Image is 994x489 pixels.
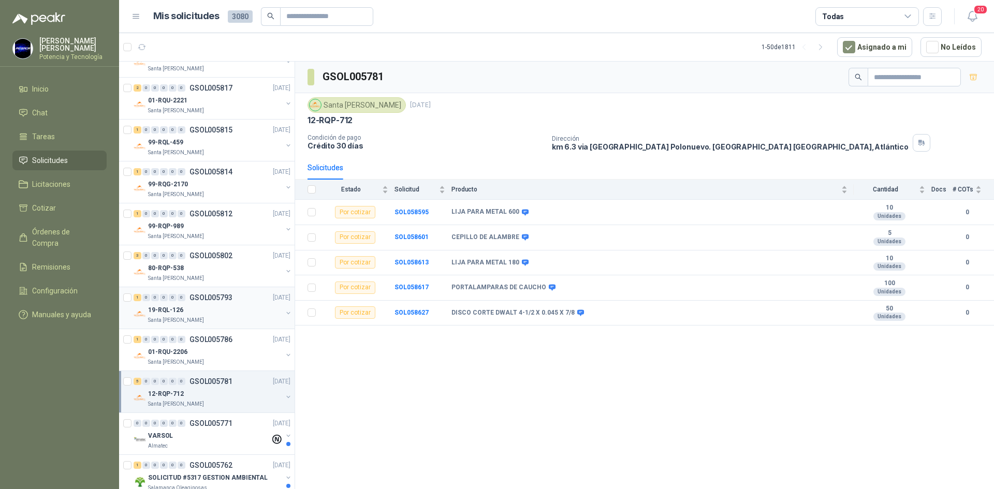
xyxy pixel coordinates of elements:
b: DISCO CORTE DWALT 4-1/2 X 0.045 X 7/8 [451,309,575,317]
p: 99-RQG-2170 [148,180,188,189]
span: search [855,73,862,81]
p: [DATE] [410,100,431,110]
div: Unidades [873,313,905,321]
a: Configuración [12,281,107,301]
p: GSOL005781 [189,378,232,385]
div: 0 [160,168,168,175]
b: CEPILLO DE ALAMBRE [451,233,519,242]
div: 0 [142,462,150,469]
a: Tareas [12,127,107,146]
span: Remisiones [32,261,70,273]
div: Por cotizar [335,231,375,244]
span: Solicitud [394,186,437,193]
div: 0 [178,126,185,134]
th: Cantidad [854,180,931,200]
span: Órdenes de Compra [32,226,97,249]
div: 0 [151,126,159,134]
div: 0 [169,84,177,92]
div: 0 [169,294,177,301]
a: 1 0 0 0 0 0 GSOL005815[DATE] Company Logo99-RQL-459Santa [PERSON_NAME] [134,124,293,157]
div: Unidades [873,288,905,296]
p: [PERSON_NAME] [PERSON_NAME] [39,37,107,52]
p: km 6.3 via [GEOGRAPHIC_DATA] Polonuevo. [GEOGRAPHIC_DATA] [GEOGRAPHIC_DATA] , Atlántico [552,142,909,151]
div: 1 - 50 de 1811 [762,39,829,55]
a: SOL058627 [394,309,429,316]
p: VARSOL [148,431,173,441]
div: Por cotizar [335,256,375,269]
b: LIJA PARA METAL 180 [451,259,519,267]
div: 0 [178,420,185,427]
p: Condición de pago [308,134,544,141]
div: 0 [178,168,185,175]
p: [DATE] [273,461,290,470]
a: Solicitudes [12,151,107,170]
b: 0 [953,258,982,268]
a: Órdenes de Compra [12,222,107,253]
div: 0 [142,420,150,427]
p: GSOL005771 [189,420,232,427]
div: Santa [PERSON_NAME] [308,97,406,113]
div: 0 [134,420,141,427]
p: 01-RQU-2221 [148,96,187,106]
p: Santa [PERSON_NAME] [148,400,204,408]
a: Cotizar [12,198,107,218]
p: GSOL005786 [189,336,232,343]
a: 5 0 0 0 0 0 GSOL005781[DATE] Company Logo12-RQP-712Santa [PERSON_NAME] [134,375,293,408]
div: 0 [151,168,159,175]
a: SOL058601 [394,233,429,241]
span: Tareas [32,131,55,142]
div: 0 [169,420,177,427]
div: 1 [134,294,141,301]
b: PORTALAMPARAS DE CAUCHO [451,284,546,292]
p: GSOL005814 [189,168,232,175]
div: 0 [169,336,177,343]
p: Santa [PERSON_NAME] [148,316,204,324]
span: Estado [322,186,380,193]
img: Company Logo [134,224,146,236]
p: 12-RQP-712 [148,389,184,399]
h3: GSOL005781 [323,69,385,85]
div: 0 [151,420,159,427]
p: [DATE] [273,83,290,93]
a: SOL058613 [394,259,429,266]
p: GSOL005793 [189,294,232,301]
p: 99-RQP-989 [148,221,184,231]
b: LIJA PARA METAL 600 [451,208,519,216]
p: SOLICITUD #5317 GESTION AMBIENTAL [148,473,268,483]
a: Inicio [12,79,107,99]
p: Santa [PERSON_NAME] [148,107,204,115]
p: Santa [PERSON_NAME] [148,358,204,366]
a: 1 0 0 0 0 0 GSOL005793[DATE] Company Logo19-RQL-126Santa [PERSON_NAME] [134,291,293,324]
div: 0 [178,462,185,469]
div: 0 [160,210,168,217]
span: Producto [451,186,839,193]
div: 0 [178,378,185,385]
div: 0 [169,378,177,385]
b: 5 [854,229,925,238]
div: 0 [160,378,168,385]
a: SOL058617 [394,284,429,291]
img: Company Logo [134,434,146,446]
div: 1 [134,126,141,134]
div: Por cotizar [335,306,375,319]
img: Company Logo [134,182,146,195]
p: [DATE] [273,167,290,177]
a: Chat [12,103,107,123]
img: Company Logo [134,476,146,488]
div: Por cotizar [335,281,375,294]
span: Chat [32,107,48,118]
p: 01-RQU-2206 [148,347,187,357]
span: Cotizar [32,202,56,214]
div: 3 [134,252,141,259]
span: Solicitudes [32,155,68,166]
p: Santa [PERSON_NAME] [148,65,204,73]
a: SOL058595 [394,209,429,216]
b: 0 [953,308,982,318]
div: 0 [169,210,177,217]
button: Asignado a mi [837,37,912,57]
div: 0 [169,168,177,175]
p: [DATE] [273,335,290,345]
p: GSOL005812 [189,210,232,217]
